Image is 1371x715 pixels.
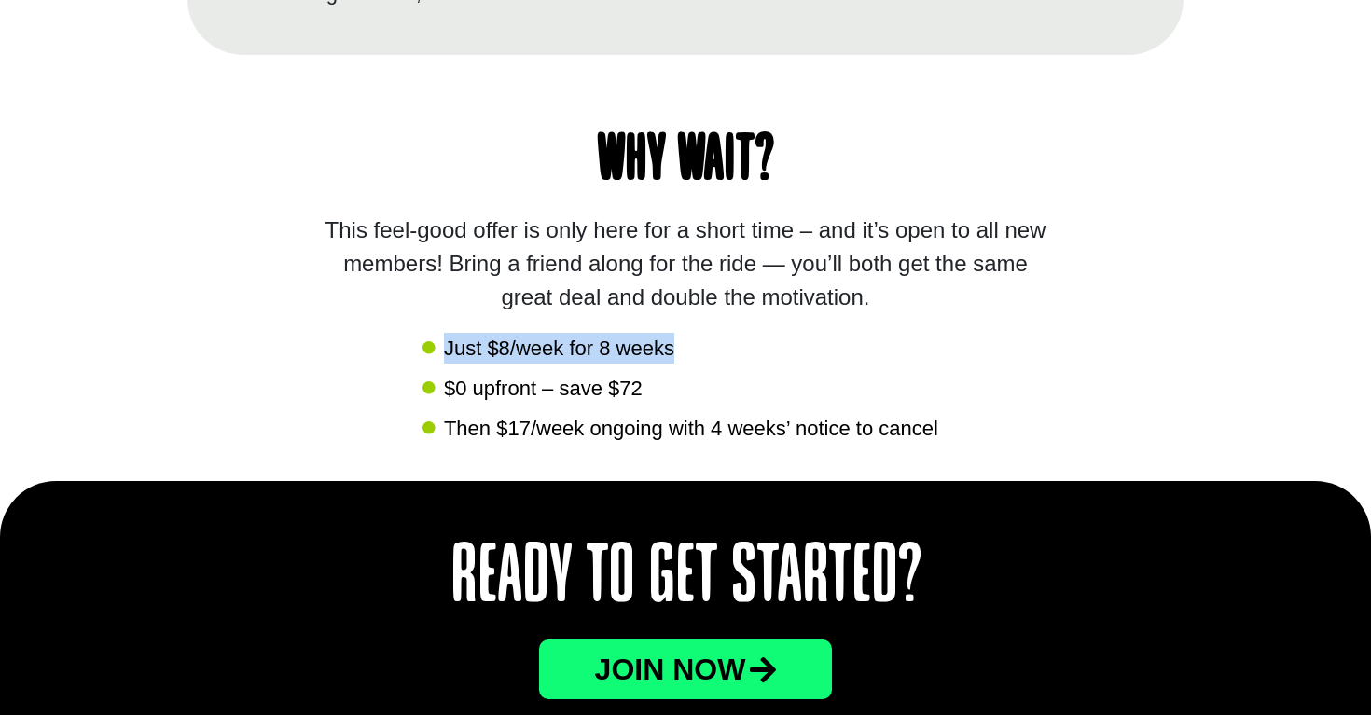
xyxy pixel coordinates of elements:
[595,654,746,684] span: JOin now
[317,213,1054,314] div: This feel-good offer is only here for a short time – and it’s open to all new members! Bring a fr...
[439,413,938,444] span: Then $17/week ongoing with 4 weeks’ notice to cancel
[439,333,674,364] span: Just $8/week for 8 weeks
[225,130,1146,195] h1: Why wait?
[439,373,643,404] span: $0 upfront – save $72
[266,537,1105,621] h2: Ready to Get Started?
[539,639,833,699] a: JOin now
